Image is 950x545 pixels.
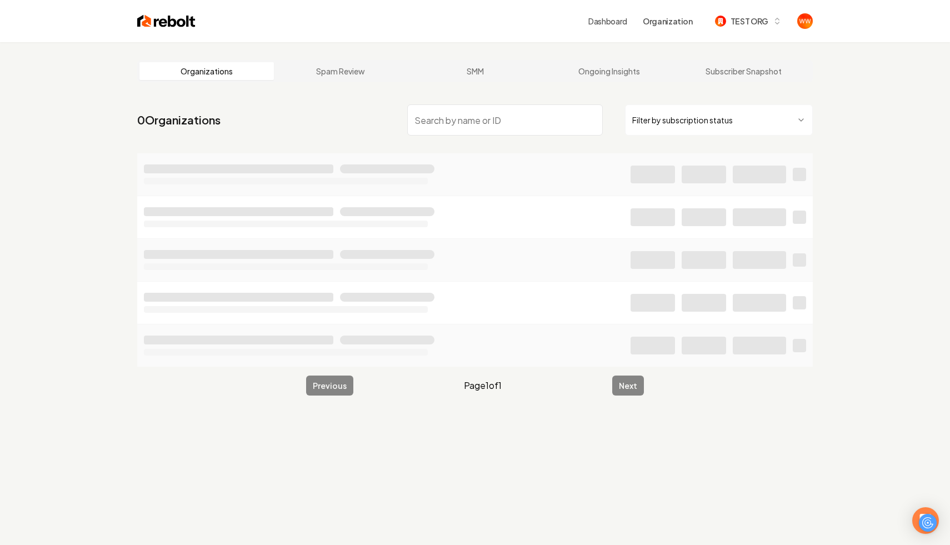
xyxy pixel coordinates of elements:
[797,13,813,29] button: Open user button
[797,13,813,29] img: Will Wallace
[464,379,502,392] span: Page 1 of 1
[139,62,274,80] a: Organizations
[542,62,677,80] a: Ongoing Insights
[137,13,196,29] img: Rebolt Logo
[588,16,627,27] a: Dashboard
[912,507,939,534] div: Open Intercom Messenger
[407,104,603,136] input: Search by name or ID
[731,16,768,27] span: TEST ORG
[408,62,542,80] a: SMM
[676,62,811,80] a: Subscriber Snapshot
[636,11,699,31] button: Organization
[137,112,221,128] a: 0Organizations
[274,62,408,80] a: Spam Review
[715,16,726,27] img: TEST ORG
